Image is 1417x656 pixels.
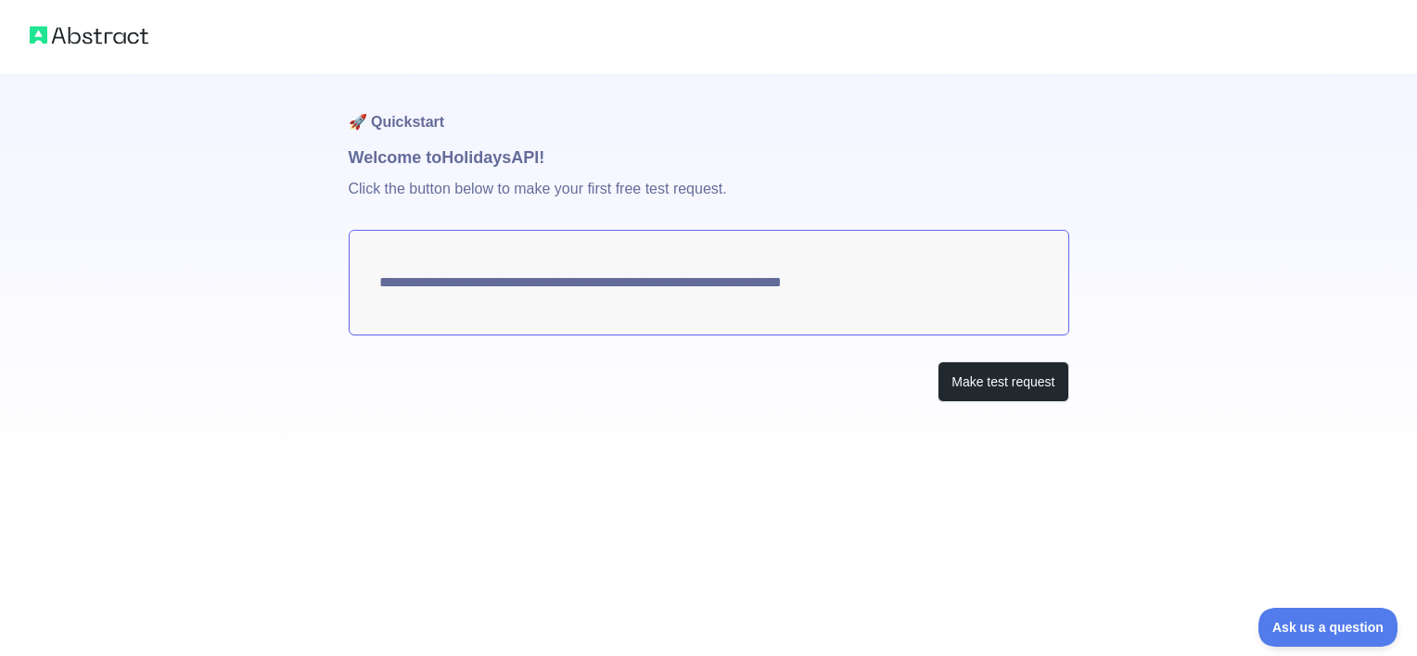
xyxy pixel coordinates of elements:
[938,361,1068,403] button: Make test request
[349,170,1069,230] p: Click the button below to make your first free test request.
[30,22,148,48] img: Abstract logo
[1258,608,1398,647] iframe: Toggle Customer Support
[349,74,1069,145] h1: 🚀 Quickstart
[349,145,1069,170] h1: Welcome to Holidays API!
